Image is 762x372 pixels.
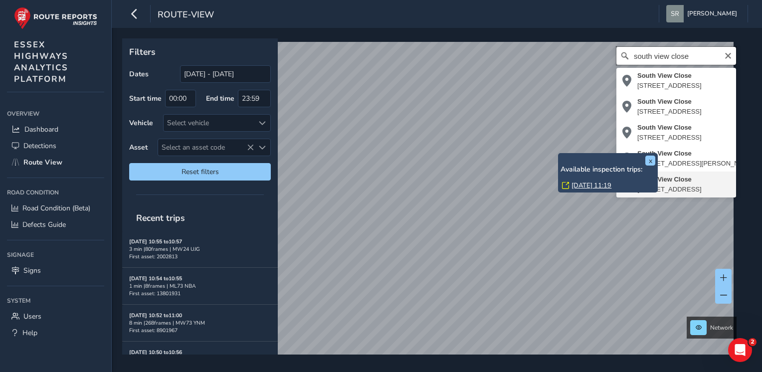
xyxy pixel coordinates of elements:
a: Help [7,325,104,341]
button: Reset filters [129,163,271,181]
div: 3 min | 80 frames | MW24 UJG [129,245,271,253]
div: South View Close [637,175,702,185]
div: [STREET_ADDRESS] [637,81,702,91]
a: Defects Guide [7,216,104,233]
div: System [7,293,104,308]
label: End time [206,94,234,103]
div: 1 min | 8 frames | ML73 NBA [129,282,271,290]
div: South View Close [637,71,702,81]
div: Road Condition [7,185,104,200]
span: Network [710,324,733,332]
img: diamond-layout [666,5,684,22]
a: Dashboard [7,121,104,138]
strong: [DATE] 10:54 to 10:55 [129,275,182,282]
h6: Available inspection trips: [561,166,655,174]
a: Route View [7,154,104,171]
span: First asset: 8901967 [129,327,178,334]
span: 2 [749,338,757,346]
label: Start time [129,94,162,103]
a: Road Condition (Beta) [7,200,104,216]
p: Filters [129,45,271,58]
a: Detections [7,138,104,154]
span: First asset: 13801931 [129,290,181,297]
div: Overview [7,106,104,121]
label: Asset [129,143,148,152]
span: Users [23,312,41,321]
div: South View Close [637,97,702,107]
div: Select an asset code [254,139,270,156]
label: Vehicle [129,118,153,128]
div: [STREET_ADDRESS] [637,185,702,194]
span: Dashboard [24,125,58,134]
div: South View Close [637,149,755,159]
strong: [DATE] 10:50 to 10:56 [129,349,182,356]
span: Route View [23,158,62,167]
button: Clear [724,50,732,60]
span: Help [22,328,37,338]
button: x [645,156,655,166]
strong: [DATE] 10:55 to 10:57 [129,238,182,245]
div: [STREET_ADDRESS][PERSON_NAME] [637,159,755,169]
div: Select vehicle [164,115,254,131]
iframe: Intercom live chat [728,338,752,362]
strong: [DATE] 10:52 to 11:00 [129,312,182,319]
label: Dates [129,69,149,79]
span: Defects Guide [22,220,66,229]
a: [DATE] 11:19 [571,181,611,190]
div: [STREET_ADDRESS] [637,133,702,143]
div: 8 min | 268 frames | MW73 YNM [129,319,271,327]
span: route-view [158,8,214,22]
div: Signage [7,247,104,262]
input: Search [616,47,736,65]
canvas: Map [126,42,734,366]
div: South View Close [637,123,702,133]
span: [PERSON_NAME] [687,5,737,22]
span: ESSEX HIGHWAYS ANALYTICS PLATFORM [14,39,68,85]
span: Select an asset code [158,139,254,156]
a: Users [7,308,104,325]
span: Reset filters [137,167,263,177]
div: [STREET_ADDRESS] [637,107,702,117]
span: Detections [23,141,56,151]
a: Signs [7,262,104,279]
span: Recent trips [129,205,192,231]
span: First asset: 2002813 [129,253,178,260]
span: Signs [23,266,41,275]
button: [PERSON_NAME] [666,5,741,22]
span: Road Condition (Beta) [22,203,90,213]
img: rr logo [14,7,97,29]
